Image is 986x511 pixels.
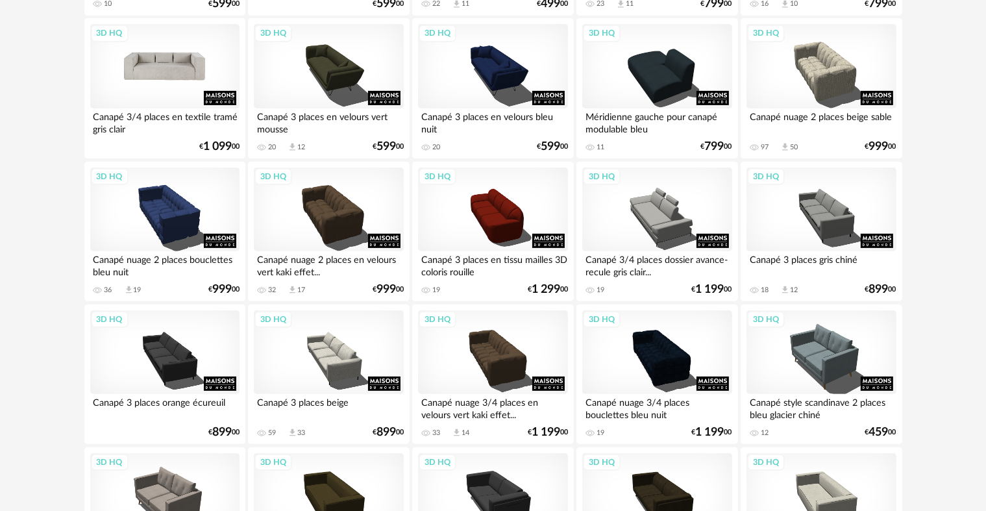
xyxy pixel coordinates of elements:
div: 3D HQ [254,25,292,42]
div: 3D HQ [254,454,292,471]
div: Canapé nuage 3/4 places bouclettes bleu nuit [582,394,732,420]
div: Canapé nuage 2 places bouclettes bleu nuit [90,251,240,277]
span: Download icon [288,285,297,295]
div: € 00 [692,285,732,294]
div: 3D HQ [419,311,456,328]
div: 3D HQ [583,311,621,328]
div: € 00 [865,428,896,437]
div: Canapé nuage 2 places beige sable [746,108,896,134]
a: 3D HQ Canapé nuage 3/4 places en velours vert kaki effet... 33 Download icon 14 €1 19900 [412,305,573,445]
div: 3D HQ [419,454,456,471]
div: 12 [297,143,305,152]
span: Download icon [288,142,297,152]
div: € 00 [208,285,240,294]
div: Canapé style scandinave 2 places bleu glacier chiné [746,394,896,420]
div: Canapé 3 places orange écureuil [90,394,240,420]
a: 3D HQ Canapé 3 places en velours vert mousse 20 Download icon 12 €59900 [248,18,409,158]
div: 3D HQ [747,454,785,471]
a: 3D HQ Canapé nuage 2 places en velours vert kaki effet... 32 Download icon 17 €99900 [248,162,409,302]
div: 3D HQ [747,311,785,328]
span: 599 [376,142,396,151]
span: 1 199 [696,285,724,294]
span: 999 [376,285,396,294]
div: 19 [432,286,440,295]
span: 799 [705,142,724,151]
div: € 00 [528,428,568,437]
div: Canapé 3 places en velours bleu nuit [418,108,567,134]
div: 20 [268,143,276,152]
a: 3D HQ Canapé 3/4 places dossier avance-recule gris clair... 19 €1 19900 [576,162,737,302]
a: 3D HQ Canapé nuage 2 places beige sable 97 Download icon 50 €99900 [741,18,902,158]
div: 12 [761,429,769,438]
div: 3D HQ [583,25,621,42]
div: 3D HQ [747,25,785,42]
div: 3D HQ [583,454,621,471]
span: Download icon [780,285,790,295]
div: € 00 [865,142,896,151]
div: 3D HQ [254,311,292,328]
div: 3D HQ [91,311,129,328]
div: 59 [268,429,276,438]
a: 3D HQ Canapé 3/4 places en textile tramé gris clair €1 09900 [84,18,245,158]
a: 3D HQ Méridienne gauche pour canapé modulable bleu 11 €79900 [576,18,737,158]
div: € 00 [537,142,568,151]
div: Canapé 3 places beige [254,394,403,420]
div: 3D HQ [254,168,292,185]
a: 3D HQ Canapé 3 places beige 59 Download icon 33 €89900 [248,305,409,445]
div: 19 [597,286,604,295]
div: € 00 [373,428,404,437]
span: 459 [869,428,889,437]
span: 899 [376,428,396,437]
div: 11 [597,143,604,152]
div: 3D HQ [583,168,621,185]
div: Canapé 3 places en velours vert mousse [254,108,403,134]
a: 3D HQ Canapé 3 places en tissu mailles 3D coloris rouille 19 €1 29900 [412,162,573,302]
span: 1 299 [532,285,560,294]
div: 36 [105,286,112,295]
div: 14 [462,429,469,438]
span: 1 099 [203,142,232,151]
div: Canapé nuage 2 places en velours vert kaki effet... [254,251,403,277]
div: 20 [432,143,440,152]
div: 3D HQ [91,168,129,185]
div: 3D HQ [91,25,129,42]
div: 33 [297,429,305,438]
div: 3D HQ [747,168,785,185]
span: 899 [869,285,889,294]
div: 32 [268,286,276,295]
a: 3D HQ Canapé 3 places en velours bleu nuit 20 €59900 [412,18,573,158]
span: 999 [869,142,889,151]
span: 1 199 [532,428,560,437]
div: 18 [761,286,769,295]
div: € 00 [373,142,404,151]
a: 3D HQ Canapé nuage 3/4 places bouclettes bleu nuit 19 €1 19900 [576,305,737,445]
div: 19 [134,286,142,295]
div: € 00 [208,428,240,437]
div: 17 [297,286,305,295]
span: 999 [212,285,232,294]
div: 3D HQ [91,454,129,471]
div: 3D HQ [419,25,456,42]
div: € 00 [199,142,240,151]
div: 12 [790,286,798,295]
div: Canapé 3/4 places en textile tramé gris clair [90,108,240,134]
div: 50 [790,143,798,152]
span: Download icon [780,142,790,152]
div: € 00 [701,142,732,151]
span: Download icon [124,285,134,295]
div: € 00 [528,285,568,294]
span: 599 [541,142,560,151]
div: 3D HQ [419,168,456,185]
div: Méridienne gauche pour canapé modulable bleu [582,108,732,134]
a: 3D HQ Canapé 3 places gris chiné 18 Download icon 12 €89900 [741,162,902,302]
div: € 00 [692,428,732,437]
div: 33 [432,429,440,438]
div: Canapé 3/4 places dossier avance-recule gris clair... [582,251,732,277]
a: 3D HQ Canapé 3 places orange écureuil €89900 [84,305,245,445]
a: 3D HQ Canapé nuage 2 places bouclettes bleu nuit 36 Download icon 19 €99900 [84,162,245,302]
div: Canapé 3 places en tissu mailles 3D coloris rouille [418,251,567,277]
div: 19 [597,429,604,438]
span: 899 [212,428,232,437]
div: Canapé nuage 3/4 places en velours vert kaki effet... [418,394,567,420]
div: 97 [761,143,769,152]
